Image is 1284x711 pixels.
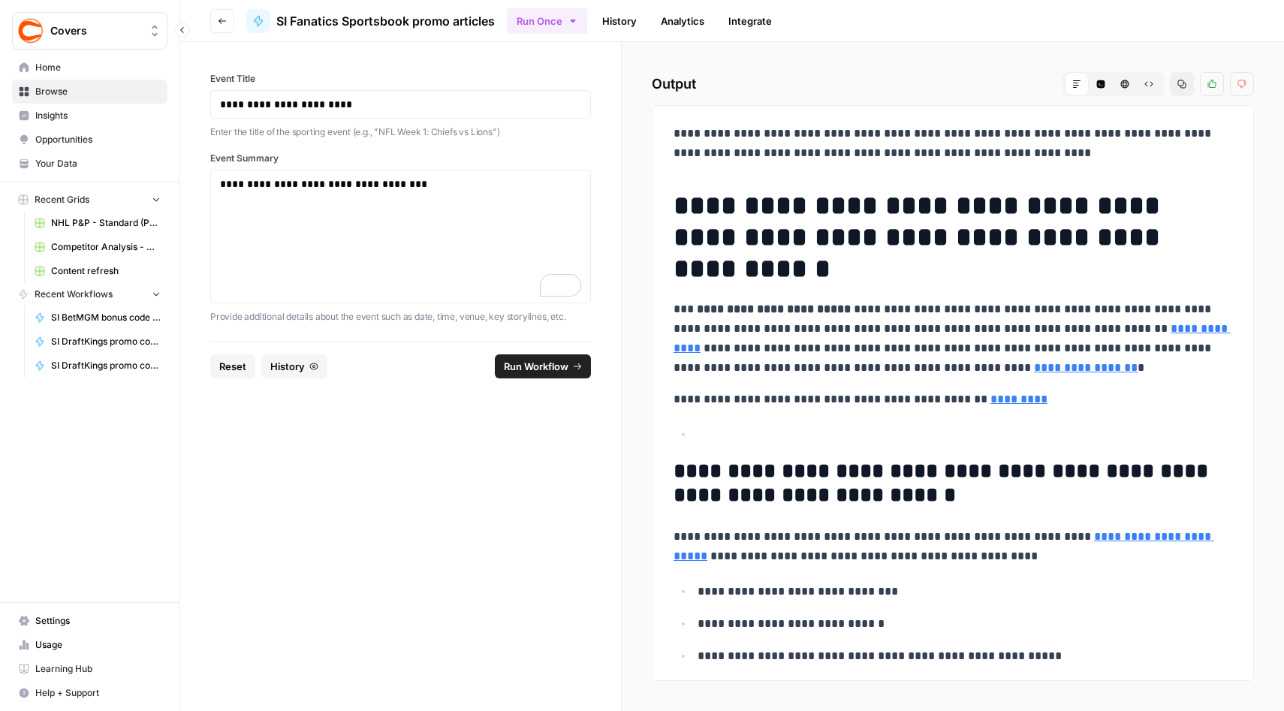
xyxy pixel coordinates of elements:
span: Learning Hub [35,662,161,676]
span: Covers [50,23,141,38]
span: Usage [35,638,161,652]
div: To enrich screen reader interactions, please activate Accessibility in Grammarly extension settings [220,176,581,297]
a: History [593,9,646,33]
a: Your Data [12,152,167,176]
span: SI BetMGM bonus code articles [51,311,161,324]
span: SI Fanatics Sportsbook promo articles [276,12,495,30]
span: Recent Workflows [35,288,113,301]
button: Help + Support [12,681,167,705]
span: SI DraftKings promo code articles [51,335,161,348]
span: SI DraftKings promo code - Bet $5, get $200 if you win [51,359,161,372]
span: Reset [219,359,246,374]
a: Usage [12,633,167,657]
a: Settings [12,609,167,633]
label: Event Title [210,72,591,86]
a: Analytics [652,9,713,33]
button: Reset [210,354,255,378]
p: Enter the title of the sporting event (e.g., "NFL Week 1: Chiefs vs Lions") [210,125,591,140]
button: Run Workflow [495,354,591,378]
span: Insights [35,109,161,122]
button: Run Once [507,8,587,34]
a: SI BetMGM bonus code articles [28,306,167,330]
button: Recent Workflows [12,283,167,306]
label: Event Summary [210,152,591,165]
span: Home [35,61,161,74]
span: Help + Support [35,686,161,700]
button: Workspace: Covers [12,12,167,50]
span: History [270,359,305,374]
img: Covers Logo [17,17,44,44]
a: Competitor Analysis - URL Specific Grid [28,235,167,259]
span: Settings [35,614,161,628]
span: NHL P&P - Standard (Production) Grid [51,216,161,230]
a: Browse [12,80,167,104]
span: Opportunities [35,133,161,146]
span: Competitor Analysis - URL Specific Grid [51,240,161,254]
a: Content refresh [28,259,167,283]
a: Insights [12,104,167,128]
p: Provide additional details about the event such as date, time, venue, key storylines, etc. [210,309,591,324]
a: Learning Hub [12,657,167,681]
button: Recent Grids [12,188,167,211]
a: SI DraftKings promo code articles [28,330,167,354]
span: Browse [35,85,161,98]
a: SI Fanatics Sportsbook promo articles [246,9,495,33]
a: Opportunities [12,128,167,152]
a: NHL P&P - Standard (Production) Grid [28,211,167,235]
a: SI DraftKings promo code - Bet $5, get $200 if you win [28,354,167,378]
span: Your Data [35,157,161,170]
h2: Output [652,72,1254,96]
a: Integrate [719,9,781,33]
button: History [261,354,327,378]
a: Home [12,56,167,80]
span: Recent Grids [35,193,89,206]
span: Content refresh [51,264,161,278]
span: Run Workflow [504,359,568,374]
